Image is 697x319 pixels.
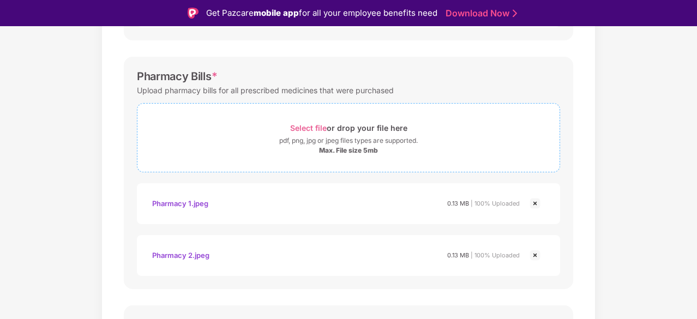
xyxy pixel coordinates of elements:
div: Pharmacy Bills [137,70,217,83]
div: pdf, png, jpg or jpeg files types are supported. [279,135,418,146]
div: Upload pharmacy bills for all prescribed medicines that were purchased [137,83,394,98]
div: or drop your file here [290,121,407,135]
span: Select fileor drop your file herepdf, png, jpg or jpeg files types are supported.Max. File size 5mb [137,112,560,164]
span: 0.13 MB [447,200,469,207]
img: svg+xml;base64,PHN2ZyBpZD0iQ3Jvc3MtMjR4MjQiIHhtbG5zPSJodHRwOi8vd3d3LnczLm9yZy8yMDAwL3N2ZyIgd2lkdG... [528,249,542,262]
div: Pharmacy 1.jpeg [152,194,208,213]
img: Stroke [513,8,517,19]
a: Download Now [446,8,514,19]
img: Logo [188,8,199,19]
img: svg+xml;base64,PHN2ZyBpZD0iQ3Jvc3MtMjR4MjQiIHhtbG5zPSJodHRwOi8vd3d3LnczLm9yZy8yMDAwL3N2ZyIgd2lkdG... [528,197,542,210]
span: 0.13 MB [447,251,469,259]
span: | 100% Uploaded [471,200,520,207]
span: | 100% Uploaded [471,251,520,259]
div: Get Pazcare for all your employee benefits need [206,7,437,20]
div: Max. File size 5mb [319,146,378,155]
strong: mobile app [254,8,299,18]
div: Pharmacy 2.jpeg [152,246,209,264]
span: Select file [290,123,327,133]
